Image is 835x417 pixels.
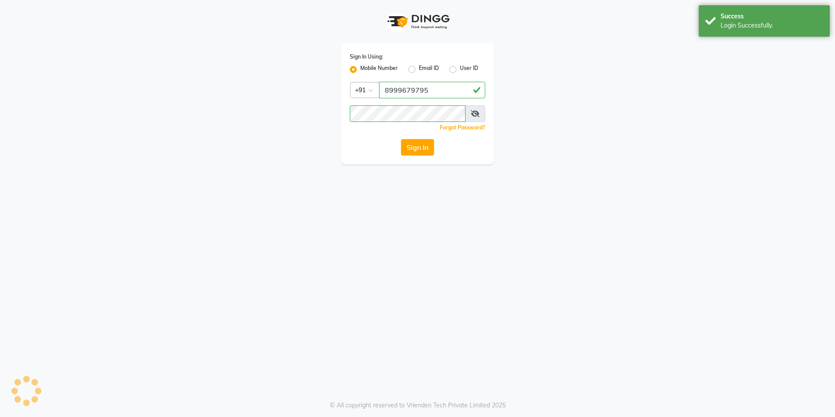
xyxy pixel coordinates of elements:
img: logo1.svg [383,9,452,35]
div: Login Successfully. [721,21,823,30]
input: Username [379,82,485,98]
div: Success [721,12,823,21]
label: User ID [460,64,478,75]
a: Forgot Password? [440,124,485,131]
label: Email ID [419,64,439,75]
input: Username [350,105,466,122]
label: Sign In Using: [350,53,383,61]
label: Mobile Number [360,64,398,75]
button: Sign In [401,139,434,156]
